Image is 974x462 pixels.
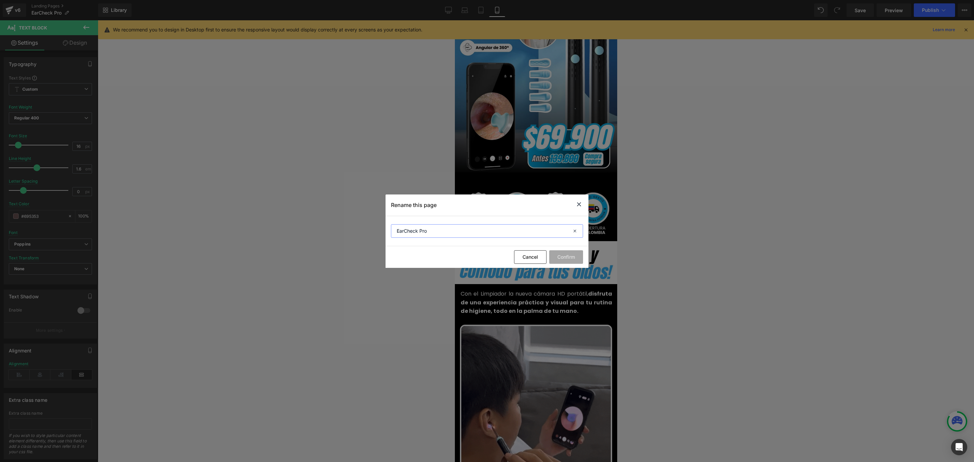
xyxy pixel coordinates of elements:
[514,250,547,264] button: Cancel
[549,250,583,264] button: Confirm
[391,202,437,208] p: Rename this page
[951,439,967,455] div: Open Intercom Messenger
[6,270,157,295] font: Con el Limpiador la nueva cámara HD portátil,
[6,270,157,295] strong: disfruta de una experiencia práctica y visual para tu rutina de higiene, todo en la palma de tu m...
